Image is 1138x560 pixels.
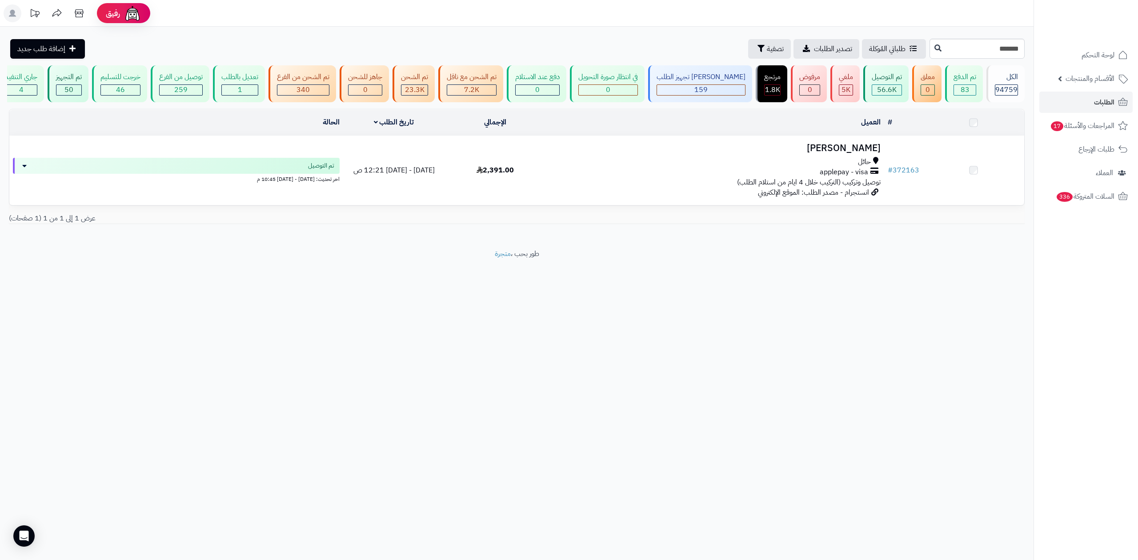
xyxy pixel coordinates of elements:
[921,85,934,95] div: 0
[767,44,784,54] span: تصفية
[484,117,506,128] a: الإجمالي
[174,84,188,95] span: 259
[888,165,893,176] span: #
[1039,92,1133,113] a: الطلبات
[447,72,497,82] div: تم الشحن مع ناقل
[839,72,853,82] div: ملغي
[829,65,862,102] a: ملغي 5K
[5,85,37,95] div: 4
[308,161,334,170] span: تم التوصيل
[535,84,540,95] span: 0
[516,85,559,95] div: 0
[101,85,140,95] div: 46
[954,85,976,95] div: 83
[861,117,881,128] a: العميل
[363,84,368,95] span: 0
[737,177,881,188] span: توصيل وتركيب (التركيب خلال 4 ايام من استلام الطلب)
[221,72,258,82] div: تعديل بالطلب
[1096,167,1113,179] span: العملاء
[277,85,329,95] div: 340
[477,165,514,176] span: 2,391.00
[869,44,906,54] span: طلباتي المُوكلة
[985,65,1026,102] a: الكل94759
[267,65,338,102] a: تم الشحن من الفرع 340
[222,85,258,95] div: 1
[401,72,428,82] div: تم الشحن
[606,84,610,95] span: 0
[872,72,902,82] div: تم التوصيل
[862,65,910,102] a: تم التوصيل 56.6K
[858,157,871,167] span: حائل
[19,84,24,95] span: 4
[277,72,329,82] div: تم الشحن من الفرع
[1057,192,1073,202] span: 336
[1051,121,1063,131] span: 17
[954,72,976,82] div: تم الدفع
[799,72,820,82] div: مرفوض
[1066,72,1114,85] span: الأقسام والمنتجات
[646,65,754,102] a: [PERSON_NAME] تجهيز الطلب 159
[926,84,930,95] span: 0
[961,84,970,95] span: 83
[1094,96,1114,108] span: الطلبات
[464,84,479,95] span: 7.2K
[808,84,812,95] span: 0
[995,72,1018,82] div: الكل
[579,85,637,95] div: 0
[159,72,203,82] div: توصيل من الفرع
[374,117,414,128] a: تاريخ الطلب
[910,65,943,102] a: معلق 0
[323,117,340,128] a: الحالة
[515,72,560,82] div: دفع عند الاستلام
[943,65,985,102] a: تم الدفع 83
[64,84,73,95] span: 50
[839,85,853,95] div: 4969
[872,85,902,95] div: 56558
[754,65,789,102] a: مرتجع 1.8K
[124,4,141,22] img: ai-face.png
[841,84,850,95] span: 5K
[160,85,202,95] div: 259
[1050,120,1114,132] span: المراجعات والأسئلة
[1039,139,1133,160] a: طلبات الإرجاع
[549,143,880,153] h3: [PERSON_NAME]
[5,72,37,82] div: جاري التنفيذ
[995,84,1018,95] span: 94759
[106,8,120,19] span: رفيق
[1082,49,1114,61] span: لوحة التحكم
[405,84,425,95] span: 23.3K
[1039,186,1133,207] a: السلات المتروكة336
[877,84,897,95] span: 56.6K
[765,85,780,95] div: 1809
[211,65,267,102] a: تعديل بالطلب 1
[353,165,435,176] span: [DATE] - [DATE] 12:21 ص
[758,187,869,198] span: انستجرام - مصدر الطلب: الموقع الإلكتروني
[1039,162,1133,184] a: العملاء
[2,213,517,224] div: عرض 1 إلى 1 من 1 (1 صفحات)
[348,72,382,82] div: جاهز للشحن
[13,174,340,183] div: اخر تحديث: [DATE] - [DATE] 10:45 م
[862,39,926,59] a: طلباتي المُوكلة
[694,84,708,95] span: 159
[100,72,140,82] div: خرجت للتسليم
[10,39,85,59] a: إضافة طلب جديد
[765,84,780,95] span: 1.8K
[24,4,46,24] a: تحديثات المنصة
[1039,44,1133,66] a: لوحة التحكم
[447,85,496,95] div: 7223
[56,72,82,82] div: تم التجهيز
[391,65,437,102] a: تم الشحن 23.3K
[17,44,65,54] span: إضافة طلب جديد
[401,85,428,95] div: 23258
[495,248,511,259] a: متجرة
[238,84,242,95] span: 1
[888,117,892,128] a: #
[116,84,125,95] span: 46
[800,85,820,95] div: 0
[46,65,90,102] a: تم التجهيز 50
[764,72,781,82] div: مرتجع
[56,85,81,95] div: 50
[338,65,391,102] a: جاهز للشحن 0
[814,44,852,54] span: تصدير الطلبات
[888,165,919,176] a: #372163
